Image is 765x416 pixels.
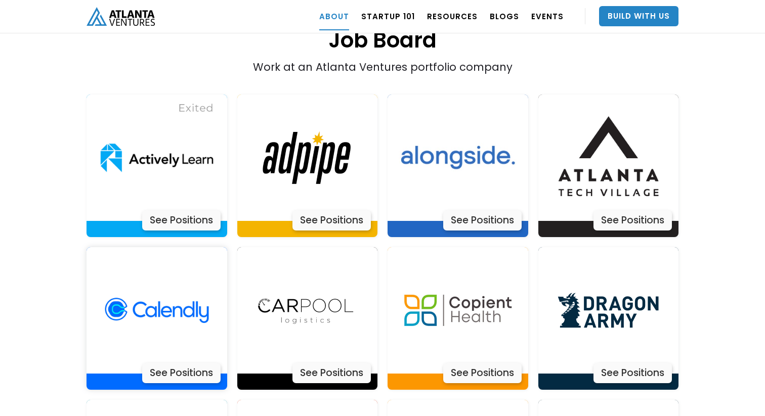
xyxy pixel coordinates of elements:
[142,363,221,383] div: See Positions
[244,95,370,221] img: Actively Learn
[443,210,522,230] div: See Positions
[545,247,671,374] img: Actively Learn
[593,210,672,230] div: See Positions
[538,247,679,390] a: Actively LearnSee Positions
[244,247,370,374] img: Actively Learn
[237,247,378,390] a: Actively LearnSee Positions
[490,2,519,30] a: BLOGS
[427,2,478,30] a: RESOURCES
[142,210,221,230] div: See Positions
[292,363,371,383] div: See Positions
[237,95,378,237] a: Actively LearnSee Positions
[599,6,678,26] a: Build With Us
[443,363,522,383] div: See Positions
[292,210,371,230] div: See Positions
[361,2,415,30] a: Startup 101
[531,2,564,30] a: EVENTS
[94,247,220,374] img: Actively Learn
[388,95,528,237] a: Actively LearnSee Positions
[395,95,521,221] img: Actively Learn
[87,247,227,390] a: Actively LearnSee Positions
[593,363,672,383] div: See Positions
[388,247,528,390] a: Actively LearnSee Positions
[87,95,227,237] a: Actively LearnSee Positions
[395,247,521,374] img: Actively Learn
[538,95,679,237] a: Actively LearnSee Positions
[94,95,220,221] img: Actively Learn
[319,2,349,30] a: ABOUT
[545,95,671,221] img: Actively Learn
